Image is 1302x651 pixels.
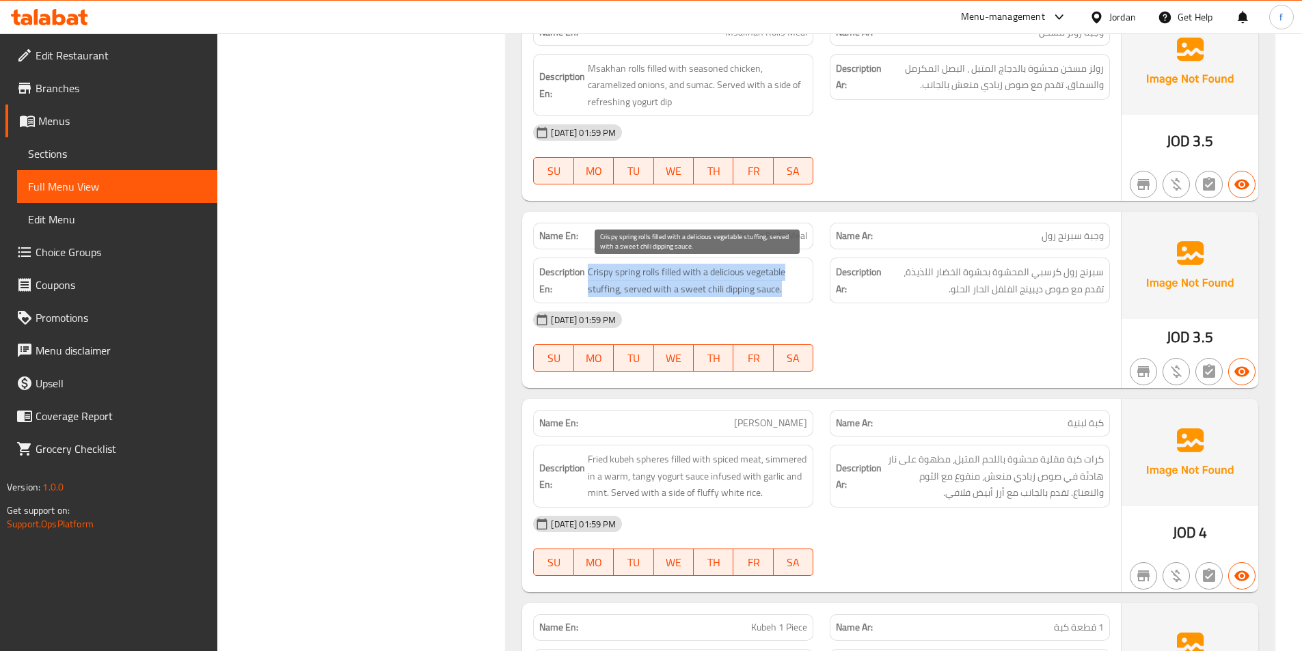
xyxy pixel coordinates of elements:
a: Branches [5,72,217,105]
span: [DATE] 01:59 PM [545,126,621,139]
span: [PERSON_NAME] [734,416,807,430]
span: Version: [7,478,40,496]
button: WE [654,157,694,184]
span: JOD [1173,519,1196,546]
button: SU [533,344,573,372]
a: Coverage Report [5,400,217,432]
button: MO [574,157,614,184]
span: Fried kubeh spheres filled with spiced meat, simmered in a warm, tangy yogurt sauce infused with ... [588,451,807,501]
button: TU [614,157,653,184]
span: TU [619,161,648,181]
strong: Name En: [539,416,578,430]
span: JOD [1167,128,1190,154]
span: Spring Rolls Meal [737,229,807,243]
span: كبة لبنية [1068,416,1104,430]
span: SU [539,553,568,572]
a: Choice Groups [5,236,217,268]
button: SA [774,549,813,576]
button: FR [733,344,773,372]
span: Upsell [36,375,206,391]
span: Msakhan Rolls Meal [725,25,807,40]
span: Crispy spring rolls filled with a delicious vegetable stuffing, served with a sweet chili dipping... [588,264,807,297]
button: TH [694,549,733,576]
strong: Description En: [539,460,585,493]
button: Not branch specific item [1130,171,1157,198]
span: Coupons [36,277,206,293]
button: Not has choices [1195,171,1223,198]
img: Ae5nvW7+0k+MAAAAAElFTkSuQmCC [1122,399,1258,505]
a: Sections [17,137,217,170]
span: Coverage Report [36,408,206,424]
strong: Description Ar: [836,264,882,297]
span: f [1279,10,1283,25]
a: Menu disclaimer [5,334,217,367]
button: TH [694,157,733,184]
span: رولز مسخن محشوة بالدجاج المتبل ، البصل المكرمل والسماق. تقدم مع صوص زبادي منعش بالجانب. [884,60,1104,94]
span: SA [779,553,808,572]
button: SU [533,549,573,576]
div: Jordan [1109,10,1136,25]
strong: Name Ar: [836,416,873,430]
span: 3.5 [1193,324,1212,350]
span: SU [539,348,568,368]
strong: Name En: [539,25,578,40]
span: SU [539,161,568,181]
span: Kubeh 1 Piece [751,620,807,635]
button: Not has choices [1195,358,1223,385]
span: FR [739,348,768,368]
span: Menus [38,113,206,129]
button: Available [1228,171,1256,198]
span: [DATE] 01:59 PM [545,518,621,531]
span: سبرنج رول كرسبي المحشوة بحشوة الخضار اللذيذة، تقدم مع صوص ديبينج الفلفل الحار الحلو. [884,264,1104,297]
strong: Description Ar: [836,460,882,493]
span: WE [660,348,688,368]
a: Menus [5,105,217,137]
a: Upsell [5,367,217,400]
button: WE [654,549,694,576]
span: Branches [36,80,206,96]
strong: Name En: [539,229,578,243]
button: TU [614,549,653,576]
span: MO [580,553,608,572]
span: Full Menu View [28,178,206,195]
button: Purchased item [1163,358,1190,385]
span: كرات كبة مقلية محشوة باللحم المتبل، مطهوة على نار هادئة في صوص زبادي منعش، منقوع مع الثوم والنعنا... [884,451,1104,501]
button: SA [774,157,813,184]
button: SA [774,344,813,372]
span: Grocery Checklist [36,441,206,457]
img: Ae5nvW7+0k+MAAAAAElFTkSuQmCC [1122,8,1258,115]
span: MO [580,161,608,181]
span: Menu disclaimer [36,342,206,359]
span: Choice Groups [36,244,206,260]
strong: Description En: [539,68,585,102]
span: 3.5 [1193,128,1212,154]
button: Not has choices [1195,562,1223,590]
button: MO [574,549,614,576]
span: SA [779,348,808,368]
button: WE [654,344,694,372]
span: SA [779,161,808,181]
span: TU [619,553,648,572]
strong: Description Ar: [836,60,882,94]
span: وجبة رولز مسخن [1039,25,1104,40]
a: Grocery Checklist [5,432,217,465]
button: Available [1228,562,1256,590]
span: JOD [1167,324,1190,350]
span: وجبة سبرنج رول [1042,229,1104,243]
span: Sections [28,146,206,162]
span: Edit Menu [28,211,206,227]
span: Msakhan rolls filled with seasoned chicken, caramelized onions, and sumac. Served with a side of ... [588,60,807,111]
span: 1 قطعة كبة [1054,620,1104,635]
a: Edit Restaurant [5,39,217,72]
span: WE [660,553,688,572]
span: TU [619,348,648,368]
a: Promotions [5,301,217,334]
span: [DATE] 01:59 PM [545,314,621,327]
button: Available [1228,358,1256,385]
button: MO [574,344,614,372]
button: TH [694,344,733,372]
span: TH [699,348,728,368]
strong: Name En: [539,620,578,635]
strong: Name Ar: [836,620,873,635]
button: FR [733,157,773,184]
